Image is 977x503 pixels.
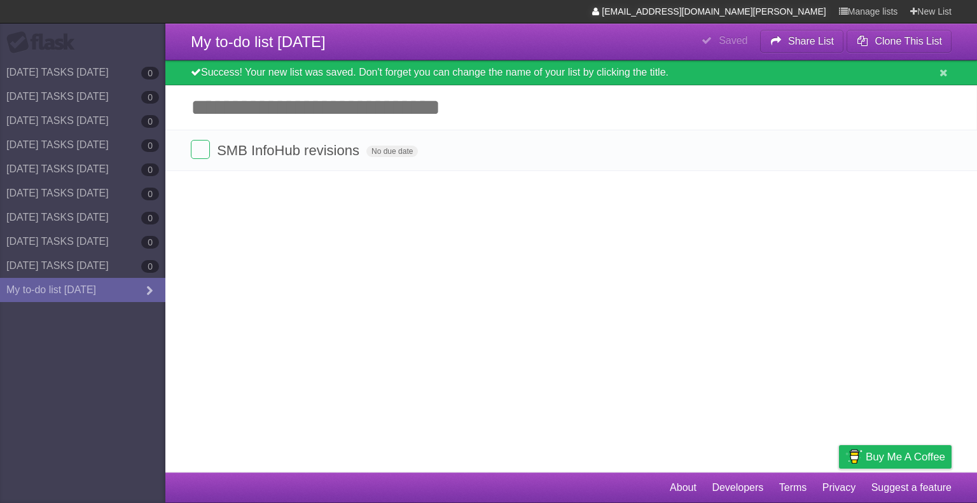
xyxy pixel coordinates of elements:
[141,212,159,224] b: 0
[779,476,807,500] a: Terms
[141,163,159,176] b: 0
[875,36,942,46] b: Clone This List
[191,33,326,50] span: My to-do list [DATE]
[141,67,159,79] b: 0
[839,445,952,469] a: Buy me a coffee
[141,115,159,128] b: 0
[845,446,863,467] img: Buy me a coffee
[822,476,856,500] a: Privacy
[217,142,363,158] span: SMB InfoHub revisions
[866,446,945,468] span: Buy me a coffee
[712,476,763,500] a: Developers
[165,60,977,85] div: Success! Your new list was saved. Don't forget you can change the name of your list by clicking t...
[719,35,747,46] b: Saved
[141,260,159,273] b: 0
[141,139,159,152] b: 0
[760,30,844,53] button: Share List
[141,188,159,200] b: 0
[191,140,210,159] label: Done
[847,30,952,53] button: Clone This List
[141,236,159,249] b: 0
[366,146,418,157] span: No due date
[670,476,696,500] a: About
[141,91,159,104] b: 0
[871,476,952,500] a: Suggest a feature
[6,31,83,54] div: Flask
[788,36,834,46] b: Share List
